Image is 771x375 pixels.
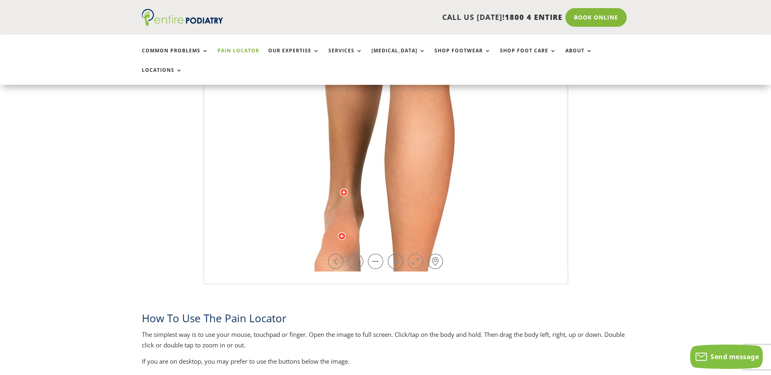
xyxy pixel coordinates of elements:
a: Hot-spots on / off [428,254,443,269]
a: Pain Locator [217,48,259,65]
a: Rotate right [348,254,363,269]
span: Send message [710,352,759,361]
a: Shop Footwear [434,48,491,65]
a: About [565,48,593,65]
p: If you are on desktop, you may prefer to use the buttons below the image. [142,356,630,367]
p: CALL US [DATE]! [254,12,563,23]
a: Shop Foot Care [500,48,556,65]
p: The simplest way is to use your mouse, touchpad or finger. Open the image to full screen. Click/t... [142,330,630,356]
a: [MEDICAL_DATA] [371,48,426,65]
a: Book Online [565,8,627,27]
a: Services [328,48,363,65]
a: Entire Podiatry [142,19,223,28]
a: Locations [142,67,182,85]
img: logo (1) [142,9,223,26]
a: Zoom in / out [368,254,383,269]
a: Full Screen on / off [408,254,423,269]
a: Rotate left [328,254,343,269]
span: 1800 4 ENTIRE [505,12,563,22]
a: Our Expertise [268,48,319,65]
a: Common Problems [142,48,208,65]
h2: How To Use The Pain Locator [142,311,630,330]
button: Send message [690,345,763,369]
a: Play / Stop [388,254,403,269]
